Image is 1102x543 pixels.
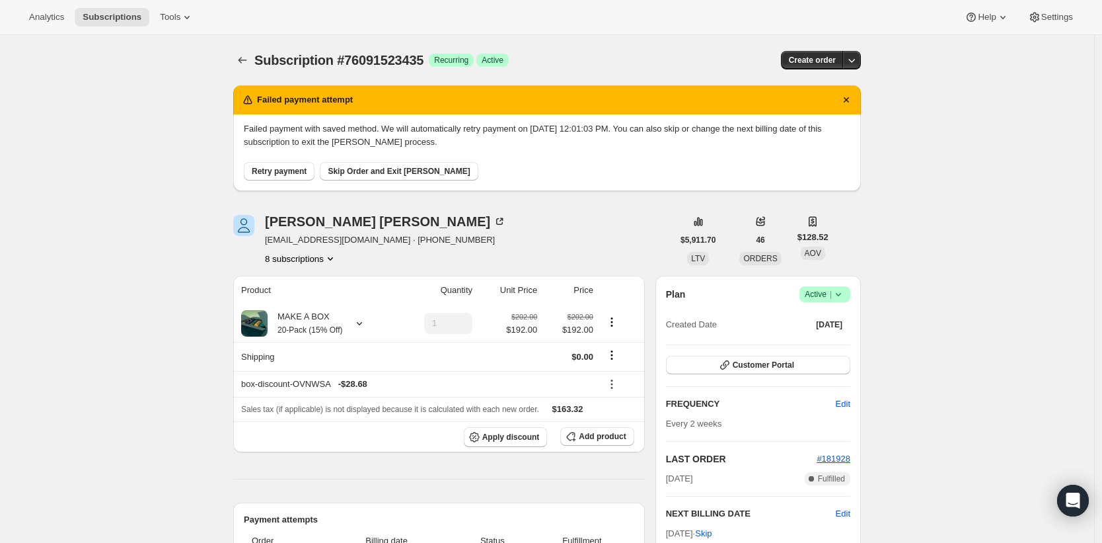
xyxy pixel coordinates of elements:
button: Product actions [601,315,622,329]
span: Apply discount [482,432,540,442]
span: Active [482,55,503,65]
a: #181928 [817,454,850,464]
button: [DATE] [808,315,850,334]
h2: Payment attempts [244,513,634,526]
small: 20-Pack (15% Off) [277,325,342,335]
button: Create order [781,51,844,69]
span: - $28.68 [338,378,367,391]
h2: FREQUENCY [666,397,836,411]
small: $202.00 [511,313,537,321]
span: LTV [691,254,705,263]
span: [DATE] · [666,528,712,538]
div: [PERSON_NAME] [PERSON_NAME] [265,215,506,228]
span: Retry payment [252,166,307,177]
th: Price [541,276,597,305]
button: Edit [836,507,850,521]
span: Create order [789,55,836,65]
th: Shipping [233,342,396,371]
span: Subscription #76091523435 [254,53,423,67]
button: Dismiss notification [837,91,856,109]
span: [DATE] [666,472,693,485]
button: 46 [748,231,772,249]
span: $128.52 [797,231,828,244]
span: ORDERS [743,254,777,263]
span: Add product [579,431,626,442]
button: Retry payment [244,162,314,181]
button: Apply discount [464,427,548,447]
th: Product [233,276,396,305]
img: product img [241,310,268,337]
span: Active [805,288,845,301]
p: Failed payment with saved method. We will automatically retry payment on [DATE] 12:01:03 PM. You ... [244,122,850,149]
span: Help [978,12,996,22]
div: box-discount-OVNWSA [241,378,593,391]
button: Add product [560,427,634,446]
span: Created Date [666,318,717,331]
button: Edit [828,394,858,415]
h2: Plan [666,288,686,301]
button: #181928 [817,452,850,466]
button: Skip Order and Exit [PERSON_NAME] [320,162,478,181]
div: Open Intercom Messenger [1057,485,1089,517]
span: 46 [756,235,764,245]
h2: Failed payment attempt [257,93,353,106]
span: Subscriptions [83,12,141,22]
button: $5,911.70 [673,231,723,249]
span: Skip Order and Exit [PERSON_NAME] [328,166,470,177]
span: Edit [836,397,850,411]
span: Every 2 weeks [666,419,722,429]
span: [EMAIL_ADDRESS][DOMAIN_NAME] · [PHONE_NUMBER] [265,233,506,247]
span: $192.00 [545,323,593,337]
span: Recurring [434,55,468,65]
h2: NEXT BILLING DATE [666,507,836,521]
button: Help [957,8,1017,26]
span: Skip [695,527,712,540]
div: MAKE A BOX [268,310,342,337]
button: Settings [1020,8,1081,26]
button: Subscriptions [233,51,252,69]
button: Analytics [21,8,72,26]
span: $163.32 [552,404,583,414]
span: Nicole Estrada [233,215,254,236]
span: Fulfilled [818,474,845,484]
span: [DATE] [816,319,842,330]
span: Sales tax (if applicable) is not displayed because it is calculated with each new order. [241,405,539,414]
span: Tools [160,12,180,22]
th: Quantity [396,276,476,305]
button: Tools [152,8,202,26]
span: Analytics [29,12,64,22]
span: Settings [1041,12,1073,22]
button: Product actions [265,252,337,265]
span: $5,911.70 [680,235,716,245]
span: $192.00 [506,323,537,337]
button: Customer Portal [666,356,850,374]
span: AOV [805,249,821,258]
th: Unit Price [476,276,541,305]
button: Subscriptions [75,8,149,26]
h2: LAST ORDER [666,452,817,466]
small: $202.00 [568,313,593,321]
span: | [830,289,832,300]
button: Shipping actions [601,348,622,362]
span: Customer Portal [733,360,794,370]
span: $0.00 [571,352,593,362]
